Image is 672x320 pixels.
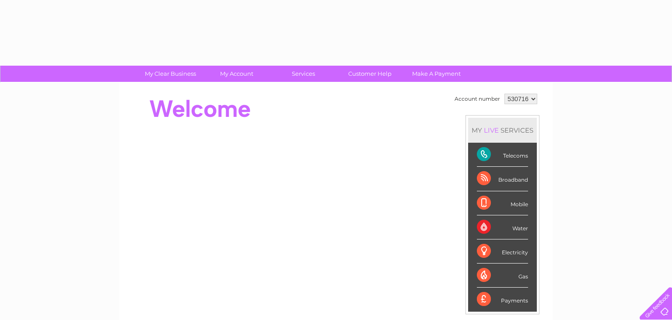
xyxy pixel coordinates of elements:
div: Payments [477,288,528,311]
div: MY SERVICES [468,118,537,143]
a: My Clear Business [134,66,206,82]
div: Mobile [477,191,528,215]
div: Water [477,215,528,239]
a: Make A Payment [400,66,472,82]
a: Customer Help [334,66,406,82]
a: My Account [201,66,273,82]
div: Broadband [477,167,528,191]
div: LIVE [482,126,500,134]
td: Account number [452,91,502,106]
div: Electricity [477,239,528,264]
a: Services [267,66,339,82]
div: Telecoms [477,143,528,167]
div: Gas [477,264,528,288]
